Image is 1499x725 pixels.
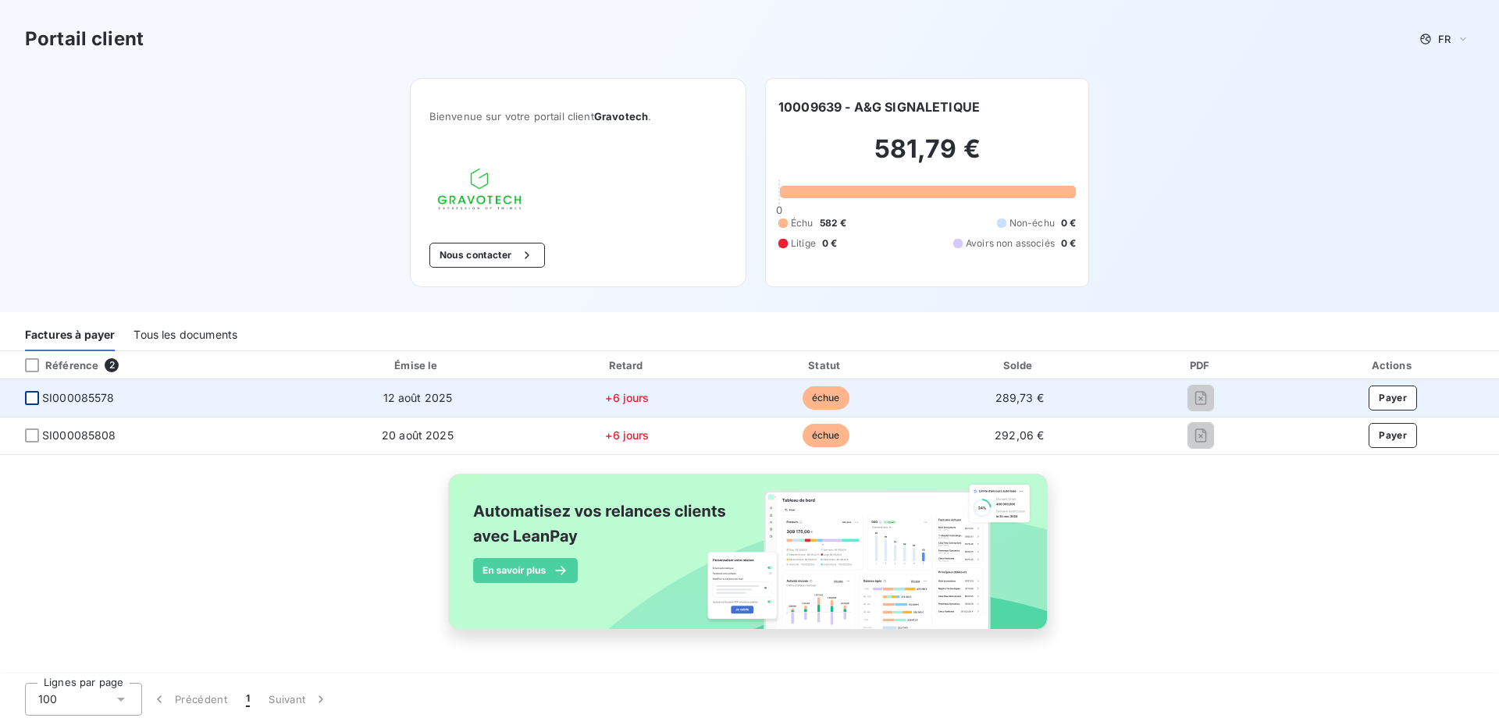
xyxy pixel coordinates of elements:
[105,358,119,372] span: 2
[38,691,57,707] span: 100
[1061,216,1076,230] span: 0 €
[382,428,454,442] span: 20 août 2025
[803,386,849,410] span: échue
[530,357,725,373] div: Retard
[791,216,814,230] span: Échu
[42,428,116,443] span: SI000085808
[966,236,1055,251] span: Avoirs non associés
[995,428,1044,442] span: 292,06 €
[142,683,237,716] button: Précédent
[995,391,1044,404] span: 289,73 €
[429,110,727,123] span: Bienvenue sur votre portail client .
[1438,33,1451,45] span: FR
[12,358,98,372] div: Référence
[605,391,649,404] span: +6 jours
[1369,423,1417,448] button: Payer
[1061,236,1076,251] span: 0 €
[1009,216,1055,230] span: Non-échu
[927,357,1112,373] div: Solde
[42,390,115,406] span: SI000085578
[434,464,1065,656] img: banner
[237,683,259,716] button: 1
[429,160,529,218] img: Company logo
[778,133,1076,180] h2: 581,79 €
[791,236,816,251] span: Litige
[383,391,453,404] span: 12 août 2025
[820,216,847,230] span: 582 €
[25,25,144,53] h3: Portail client
[1118,357,1284,373] div: PDF
[1290,357,1496,373] div: Actions
[259,683,338,716] button: Suivant
[594,110,648,123] span: Gravotech
[134,318,237,351] div: Tous les documents
[731,357,920,373] div: Statut
[1369,386,1417,410] button: Payer
[822,236,837,251] span: 0 €
[778,98,980,116] h6: 10009639 - A&G SIGNALETIQUE
[803,424,849,447] span: échue
[312,357,524,373] div: Émise le
[246,691,250,707] span: 1
[25,318,115,351] div: Factures à payer
[776,204,782,216] span: 0
[605,428,649,442] span: +6 jours
[429,243,545,268] button: Nous contacter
